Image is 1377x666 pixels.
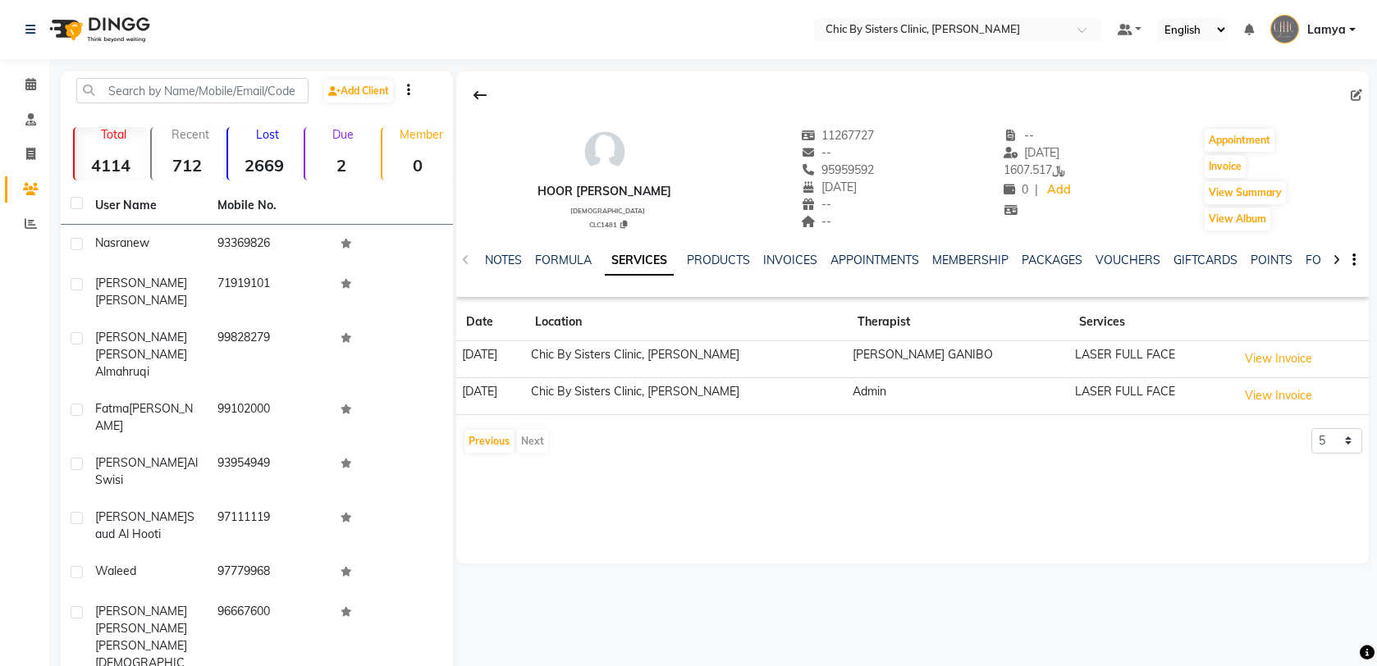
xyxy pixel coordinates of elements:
[570,207,645,215] span: [DEMOGRAPHIC_DATA]
[1306,253,1347,267] a: FORMS
[208,187,330,225] th: Mobile No.
[1307,21,1346,39] span: Lamya
[1237,346,1320,372] button: View Invoice
[95,563,136,578] span: waleed
[525,303,848,341] th: Location
[848,377,1070,414] td: Admin
[208,445,330,499] td: 93954949
[1270,15,1299,43] img: Lamya
[208,265,330,319] td: 71919101
[95,347,187,379] span: [PERSON_NAME] Almahruqi
[525,341,848,378] td: Chic By Sisters Clinic, [PERSON_NAME]
[235,127,300,142] p: Lost
[1205,129,1274,152] button: Appointment
[932,253,1009,267] a: MEMBERSHIP
[152,155,224,176] strong: 712
[228,155,300,176] strong: 2669
[95,509,187,524] span: [PERSON_NAME]
[456,303,525,341] th: Date
[464,430,514,453] button: Previous
[763,253,817,267] a: INVOICES
[95,293,187,308] span: [PERSON_NAME]
[95,235,126,250] span: nasra
[848,341,1070,378] td: [PERSON_NAME] GANIBO
[75,155,147,176] strong: 4114
[95,401,193,433] span: [PERSON_NAME]
[1069,341,1232,378] td: LASER FULL FACE
[95,604,187,636] span: [PERSON_NAME] [PERSON_NAME]
[1045,179,1073,202] a: Add
[485,253,522,267] a: NOTES
[1004,128,1035,143] span: --
[1004,162,1065,177] span: 1607.517
[801,145,832,160] span: --
[463,80,497,111] div: Back to Client
[208,499,330,553] td: 97111119
[208,225,330,265] td: 93369826
[1069,303,1232,341] th: Services
[801,214,832,229] span: --
[95,276,187,290] span: [PERSON_NAME]
[848,303,1070,341] th: Therapist
[801,128,875,143] span: 11267727
[324,80,393,103] a: Add Client
[1173,253,1237,267] a: GIFTCARDS
[456,341,525,378] td: [DATE]
[1022,253,1082,267] a: PACKAGES
[801,197,832,212] span: --
[544,218,671,230] div: CLC1481
[801,180,858,194] span: [DATE]
[801,162,875,177] span: 95959592
[535,253,592,267] a: FORMULA
[309,127,377,142] p: Due
[1251,253,1292,267] a: POINTS
[95,330,187,344] span: [PERSON_NAME]
[1237,383,1320,408] button: View Invoice
[687,253,750,267] a: PRODUCTS
[208,319,330,390] td: 99828279
[1205,181,1286,204] button: View Summary
[1052,162,1065,177] span: ﷼
[76,78,309,103] input: Search by Name/Mobile/Email/Code
[1205,155,1246,178] button: Invoice
[382,155,455,176] strong: 0
[538,183,671,200] div: Hoor [PERSON_NAME]
[1096,253,1160,267] a: VOUCHERS
[1035,181,1038,198] span: |
[95,401,129,416] span: Fatma
[81,127,147,142] p: Total
[158,127,224,142] p: Recent
[830,253,919,267] a: APPOINTMENTS
[1004,182,1028,197] span: 0
[305,155,377,176] strong: 2
[389,127,455,142] p: Member
[1205,208,1270,230] button: View Album
[85,187,208,225] th: User Name
[208,553,330,593] td: 97779968
[208,390,330,445] td: 99102000
[126,235,149,250] span: new
[42,7,154,52] img: logo
[605,246,674,276] a: SERVICES
[1004,145,1060,160] span: [DATE]
[95,455,187,470] span: [PERSON_NAME]
[456,377,525,414] td: [DATE]
[580,127,629,176] img: avatar
[525,377,848,414] td: Chic By Sisters Clinic, [PERSON_NAME]
[1069,377,1232,414] td: LASER FULL FACE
